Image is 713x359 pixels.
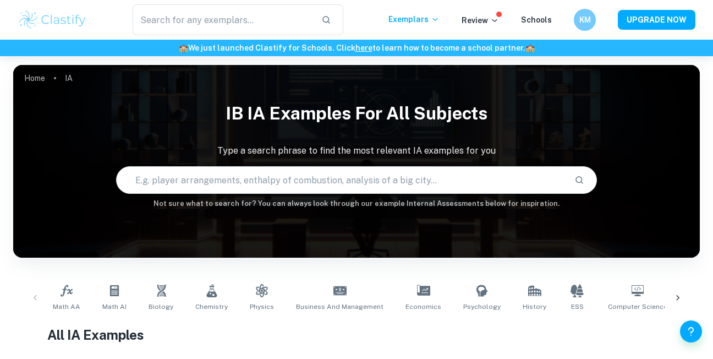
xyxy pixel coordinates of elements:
span: ESS [571,302,584,312]
span: Math AA [53,302,80,312]
a: Home [24,70,45,86]
span: Computer Science [608,302,667,312]
span: Economics [405,302,441,312]
span: Math AI [102,302,127,312]
h6: We just launched Clastify for Schools. Click to learn how to become a school partner. [2,42,711,54]
button: UPGRADE NOW [618,10,695,30]
span: Chemistry [195,302,228,312]
span: History [523,302,546,312]
input: E.g. player arrangements, enthalpy of combustion, analysis of a big city... [117,165,566,195]
img: Clastify logo [18,9,87,31]
span: Psychology [463,302,501,312]
h1: All IA Examples [47,325,665,345]
span: Biology [149,302,173,312]
span: Physics [250,302,274,312]
input: Search for any exemplars... [133,4,312,35]
button: Search [570,171,589,189]
span: Business and Management [296,302,383,312]
p: IA [65,72,73,84]
h6: KM [579,14,591,26]
h6: Not sure what to search for? You can always look through our example Internal Assessments below f... [13,198,700,209]
span: 🏫 [525,43,535,52]
button: KM [574,9,596,31]
p: Type a search phrase to find the most relevant IA examples for you [13,144,700,157]
button: Help and Feedback [680,320,702,342]
span: 🏫 [179,43,188,52]
a: Schools [521,15,552,24]
h1: IB IA examples for all subjects [13,96,700,131]
a: here [355,43,372,52]
p: Exemplars [388,13,440,25]
p: Review [462,14,499,26]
